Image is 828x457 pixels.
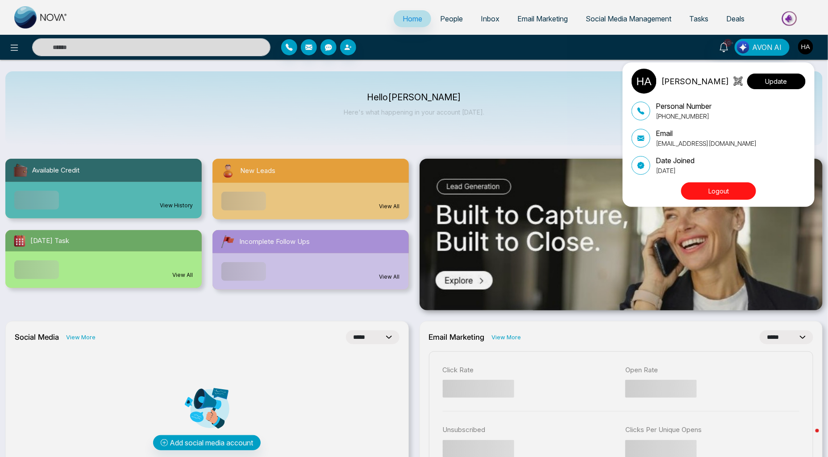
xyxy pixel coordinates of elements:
iframe: Intercom live chat [798,427,819,448]
p: [PERSON_NAME] [661,75,729,87]
p: Email [656,128,757,139]
button: Update [747,74,806,89]
p: Personal Number [656,101,711,111]
p: Date Joined [656,155,695,166]
p: [EMAIL_ADDRESS][DOMAIN_NAME] [656,139,757,148]
p: [DATE] [656,166,695,175]
p: [PHONE_NUMBER] [656,111,711,121]
button: Logout [681,182,756,200]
